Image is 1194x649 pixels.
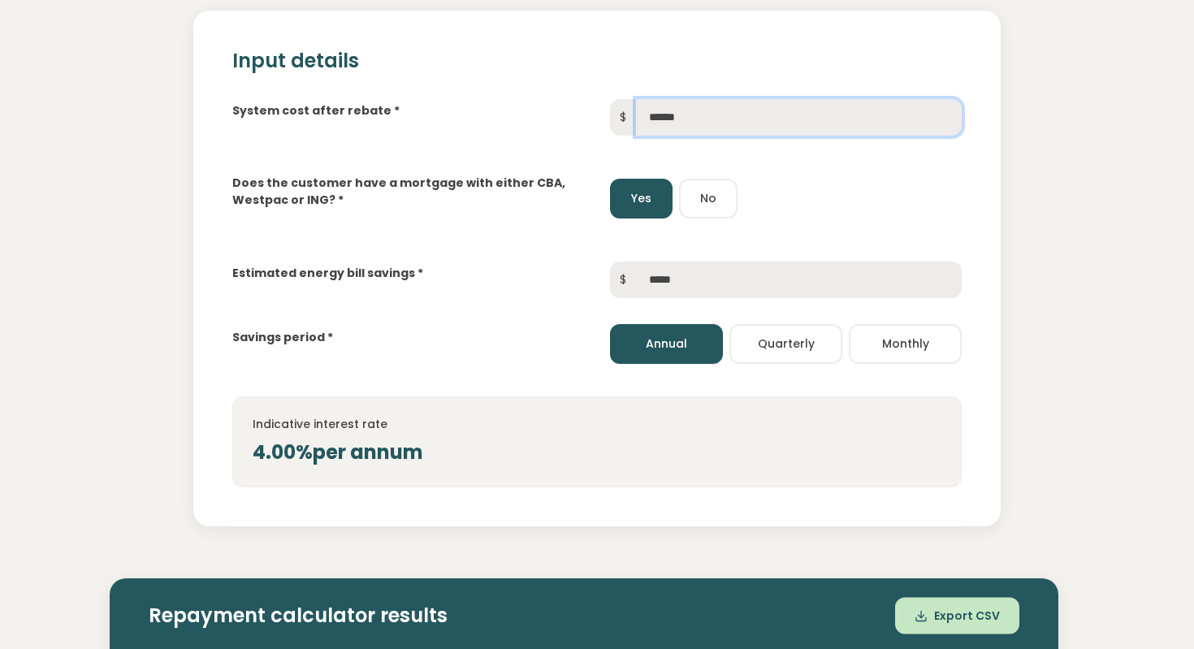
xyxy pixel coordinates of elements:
label: System cost after rebate * [232,102,400,119]
h4: Indicative interest rate [253,417,942,431]
span: $ [610,262,636,298]
label: Savings period * [232,329,333,346]
span: $ [610,99,636,136]
button: Annual [610,324,723,364]
button: Export CSV [895,598,1019,634]
button: No [679,179,738,218]
div: 4.00% per annum [253,438,942,467]
label: Estimated energy bill savings * [232,265,423,282]
h2: Input details [232,50,963,73]
button: Quarterly [729,324,842,364]
h2: Repayment calculator results [149,604,1019,628]
label: Does the customer have a mortgage with either CBA, Westpac or ING? * [232,175,584,209]
button: Monthly [849,324,962,364]
button: Yes [610,179,673,218]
